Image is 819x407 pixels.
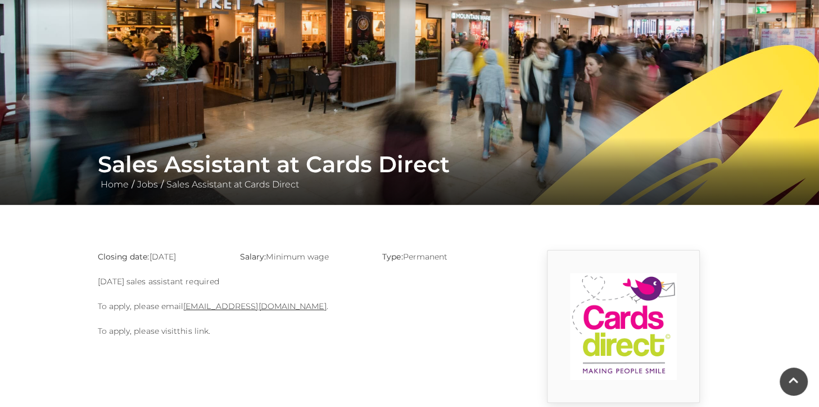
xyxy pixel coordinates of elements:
p: [DATE] sales assistant required [98,275,508,288]
div: / / [89,151,730,191]
strong: Closing date: [98,252,150,262]
p: [DATE] [98,250,223,263]
h1: Sales Assistant at Cards Direct [98,151,722,178]
p: To apply, please email . [98,299,508,313]
img: 9_1554819914_l1cI.png [570,273,677,380]
a: Sales Assistant at Cards Direct [164,179,302,190]
a: [EMAIL_ADDRESS][DOMAIN_NAME] [183,301,326,311]
strong: Type: [382,252,402,262]
a: this link [177,326,209,336]
p: Permanent [382,250,508,263]
a: Home [98,179,132,190]
p: Minimum wage [240,250,365,263]
a: Jobs [134,179,161,190]
p: To apply, please visit . [98,324,508,338]
strong: Salary: [240,252,266,262]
